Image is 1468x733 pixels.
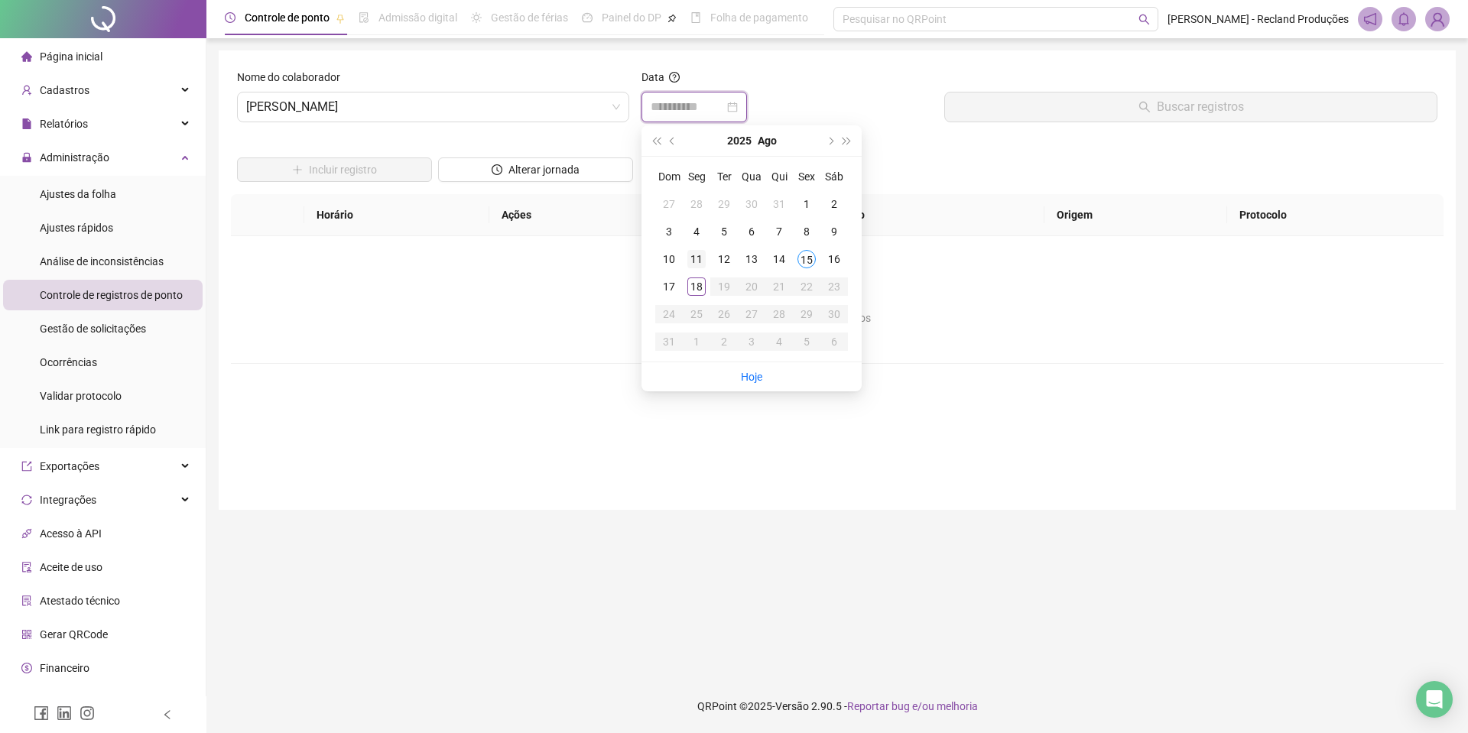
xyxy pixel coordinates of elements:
[715,222,733,241] div: 5
[770,305,788,323] div: 28
[21,118,32,129] span: file
[40,289,183,301] span: Controle de registros de ponto
[40,527,102,540] span: Acesso à API
[687,222,706,241] div: 4
[765,273,793,300] td: 2025-08-21
[655,190,683,218] td: 2025-07-27
[664,125,681,156] button: prev-year
[770,277,788,296] div: 21
[1138,14,1150,25] span: search
[944,92,1437,122] button: Buscar registros
[793,328,820,355] td: 2025-09-05
[690,12,701,23] span: book
[825,332,843,351] div: 6
[438,165,633,177] a: Alterar jornada
[794,194,1045,236] th: Localização
[57,705,72,721] span: linkedin
[825,277,843,296] div: 23
[793,218,820,245] td: 2025-08-08
[738,328,765,355] td: 2025-09-03
[667,14,677,23] span: pushpin
[655,218,683,245] td: 2025-08-03
[797,277,816,296] div: 22
[687,332,706,351] div: 1
[727,125,752,156] button: year panel
[1397,12,1411,26] span: bell
[715,195,733,213] div: 29
[471,12,482,23] span: sun
[438,157,633,182] button: Alterar jornada
[742,250,761,268] div: 13
[40,561,102,573] span: Aceite de uso
[655,328,683,355] td: 2025-08-31
[820,163,848,190] th: Sáb
[820,190,848,218] td: 2025-08-02
[775,700,809,712] span: Versão
[21,51,32,62] span: home
[710,245,738,273] td: 2025-08-12
[770,250,788,268] div: 14
[793,273,820,300] td: 2025-08-22
[40,595,120,607] span: Atestado técnico
[669,72,680,83] span: question-circle
[40,662,89,674] span: Financeiro
[825,305,843,323] div: 30
[687,277,706,296] div: 18
[40,460,99,472] span: Exportações
[206,679,1468,733] footer: QRPoint © 2025 - 2.90.5 -
[710,273,738,300] td: 2025-08-19
[655,300,683,328] td: 2025-08-24
[80,705,95,721] span: instagram
[40,323,146,335] span: Gestão de solicitações
[21,495,32,505] span: sync
[582,12,593,23] span: dashboard
[648,125,664,156] button: super-prev-year
[40,423,156,436] span: Link para registro rápido
[742,222,761,241] div: 6
[687,250,706,268] div: 11
[797,222,816,241] div: 8
[715,277,733,296] div: 19
[660,250,678,268] div: 10
[741,371,762,383] a: Hoje
[162,709,173,720] span: left
[246,92,620,122] span: CAIO AUGUSTO CRISTALDO
[687,195,706,213] div: 28
[21,595,32,606] span: solution
[660,332,678,351] div: 31
[738,300,765,328] td: 2025-08-27
[715,332,733,351] div: 2
[655,273,683,300] td: 2025-08-17
[820,328,848,355] td: 2025-09-06
[237,157,432,182] button: Incluir registro
[21,152,32,163] span: lock
[710,218,738,245] td: 2025-08-05
[660,222,678,241] div: 3
[40,50,102,63] span: Página inicial
[359,12,369,23] span: file-done
[793,300,820,328] td: 2025-08-29
[821,125,838,156] button: next-year
[770,332,788,351] div: 4
[847,700,978,712] span: Reportar bug e/ou melhoria
[797,250,816,268] div: 15
[738,163,765,190] th: Qua
[687,305,706,323] div: 25
[21,528,32,539] span: api
[40,151,109,164] span: Administração
[40,696,117,708] span: Central de ajuda
[793,163,820,190] th: Sex
[825,222,843,241] div: 9
[21,629,32,640] span: qrcode
[21,461,32,472] span: export
[710,190,738,218] td: 2025-07-29
[655,245,683,273] td: 2025-08-10
[770,195,788,213] div: 31
[683,273,710,300] td: 2025-08-18
[225,12,235,23] span: clock-circle
[765,163,793,190] th: Qui
[715,250,733,268] div: 12
[40,356,97,368] span: Ocorrências
[40,628,108,641] span: Gerar QRCode
[820,218,848,245] td: 2025-08-09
